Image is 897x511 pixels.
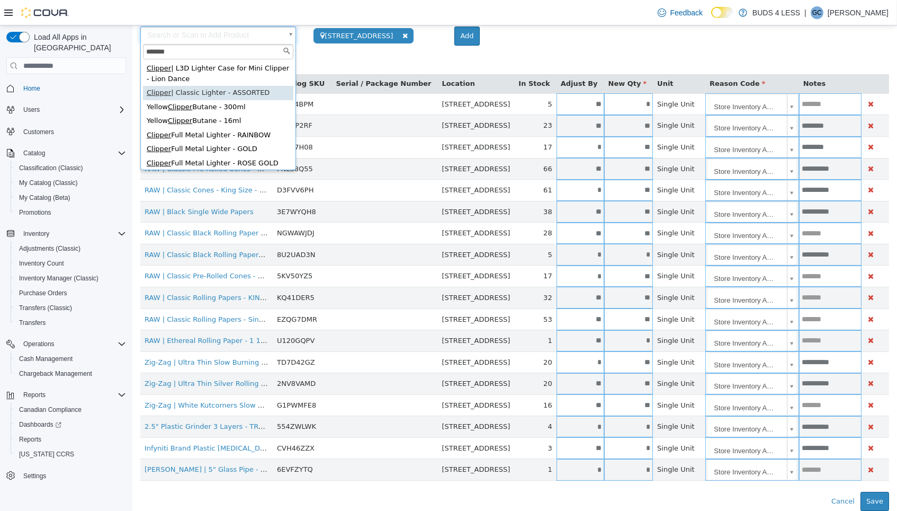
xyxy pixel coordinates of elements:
[15,162,126,174] span: Classification (Classic)
[15,302,126,314] span: Transfers (Classic)
[15,162,87,174] a: Classification (Classic)
[15,367,96,380] a: Chargeback Management
[6,76,126,511] nav: Complex example
[670,7,703,18] span: Feedback
[15,353,77,365] a: Cash Management
[752,6,800,19] p: BUDS 4 LESS
[11,315,130,330] button: Transfers
[19,369,92,378] span: Chargeback Management
[11,60,161,75] div: | Classic Lighter - ASSORTED
[15,448,78,461] a: [US_STATE] CCRS
[19,289,67,297] span: Purchase Orders
[19,435,41,444] span: Reports
[19,208,51,217] span: Promotions
[11,417,130,432] a: Dashboards
[811,6,823,19] div: Gavin Crump
[23,128,54,136] span: Customers
[11,175,130,190] button: My Catalog (Classic)
[15,448,126,461] span: Washington CCRS
[30,32,126,53] span: Load All Apps in [GEOGRAPHIC_DATA]
[14,63,39,71] span: Clipper
[19,164,83,172] span: Classification (Classic)
[19,147,126,160] span: Catalog
[11,75,161,89] div: Yellow Butane - 300ml
[23,84,40,93] span: Home
[19,304,72,312] span: Transfers (Classic)
[35,91,60,99] span: Clipper
[14,134,39,142] span: Clipper
[23,391,46,399] span: Reports
[19,82,126,95] span: Home
[19,179,78,187] span: My Catalog (Classic)
[14,39,39,47] span: Clipper
[15,433,126,446] span: Reports
[23,472,46,480] span: Settings
[15,257,126,270] span: Inventory Count
[19,227,126,240] span: Inventory
[19,338,59,350] button: Operations
[15,272,103,285] a: Inventory Manager (Classic)
[15,418,66,431] a: Dashboards
[15,177,126,189] span: My Catalog (Classic)
[11,432,130,447] button: Reports
[19,82,44,95] a: Home
[14,119,39,127] span: Clipper
[11,131,161,145] div: Full Metal Lighter - ROSE GOLD
[35,77,60,85] span: Clipper
[812,6,822,19] span: GC
[23,230,49,238] span: Inventory
[15,287,71,299] a: Purchase Orders
[19,406,82,414] span: Canadian Compliance
[15,316,126,329] span: Transfers
[19,125,126,138] span: Customers
[15,206,126,219] span: Promotions
[19,355,73,363] span: Cash Management
[15,242,126,255] span: Adjustments (Classic)
[11,301,130,315] button: Transfers (Classic)
[11,161,130,175] button: Classification (Classic)
[2,102,130,117] button: Users
[19,103,44,116] button: Users
[15,177,82,189] a: My Catalog (Classic)
[11,447,130,462] button: [US_STATE] CCRS
[15,242,85,255] a: Adjustments (Classic)
[11,241,130,256] button: Adjustments (Classic)
[14,105,39,113] span: Clipper
[19,103,126,116] span: Users
[2,81,130,96] button: Home
[15,433,46,446] a: Reports
[2,387,130,402] button: Reports
[23,149,45,157] span: Catalog
[19,274,98,283] span: Inventory Manager (Classic)
[11,286,130,301] button: Purchase Orders
[15,367,126,380] span: Chargeback Management
[15,403,126,416] span: Canadian Compliance
[19,389,50,401] button: Reports
[21,7,69,18] img: Cova
[2,337,130,351] button: Operations
[2,226,130,241] button: Inventory
[19,319,46,327] span: Transfers
[11,36,161,60] div: | L3D Lighter Case for Mini Clipper - Lion Dance
[11,190,130,205] button: My Catalog (Beta)
[19,469,126,482] span: Settings
[828,6,889,19] p: [PERSON_NAME]
[15,403,86,416] a: Canadian Compliance
[653,2,707,23] a: Feedback
[2,468,130,483] button: Settings
[15,418,126,431] span: Dashboards
[11,205,130,220] button: Promotions
[711,18,712,19] span: Dark Mode
[11,117,161,131] div: Full Metal Lighter - GOLD
[19,227,53,240] button: Inventory
[11,351,130,366] button: Cash Management
[15,206,56,219] a: Promotions
[2,124,130,139] button: Customers
[15,316,50,329] a: Transfers
[11,271,130,286] button: Inventory Manager (Classic)
[11,402,130,417] button: Canadian Compliance
[11,256,130,271] button: Inventory Count
[11,366,130,381] button: Chargeback Management
[15,353,126,365] span: Cash Management
[15,191,75,204] a: My Catalog (Beta)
